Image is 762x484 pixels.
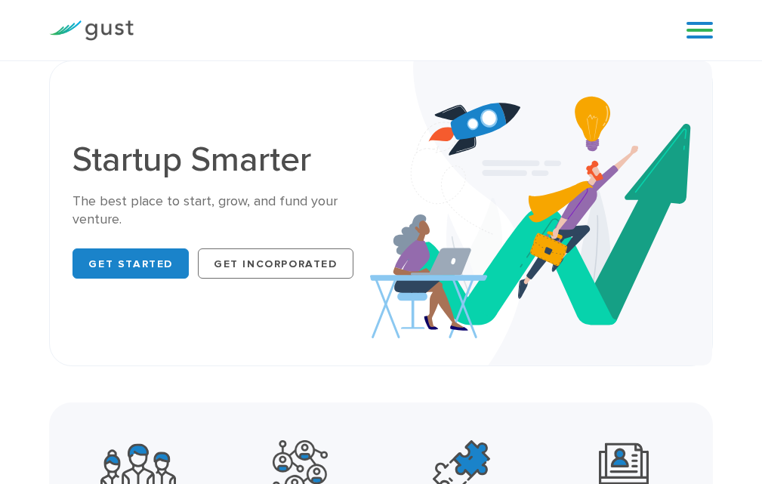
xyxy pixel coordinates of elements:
a: Get Started [72,248,189,279]
div: The best place to start, grow, and fund your venture. [72,193,369,229]
img: Startup Smarter Hero [370,61,712,365]
img: Gust Logo [49,20,134,41]
h1: Startup Smarter [72,143,369,177]
a: Get Incorporated [198,248,353,279]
